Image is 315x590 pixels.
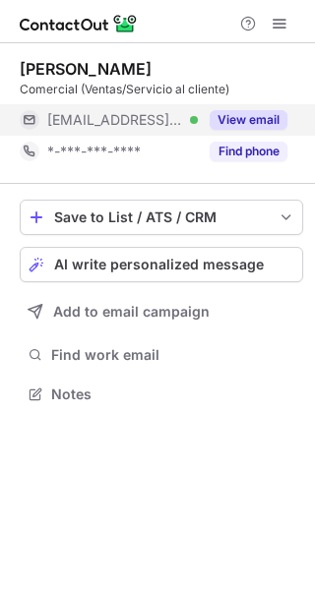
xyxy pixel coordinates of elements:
button: save-profile-one-click [20,200,303,235]
button: Find work email [20,341,303,369]
button: Reveal Button [210,110,287,130]
button: Add to email campaign [20,294,303,329]
div: Save to List / ATS / CRM [54,209,269,225]
span: Find work email [51,346,295,364]
button: AI write personalized message [20,247,303,282]
div: [PERSON_NAME] [20,59,152,79]
span: [EMAIL_ADDRESS][DOMAIN_NAME] [47,111,183,129]
span: AI write personalized message [54,257,264,272]
span: Add to email campaign [53,304,210,320]
button: Reveal Button [210,142,287,161]
img: ContactOut v5.3.10 [20,12,138,35]
span: Notes [51,385,295,403]
div: Comercial (Ventas/Servicio al cliente) [20,81,303,98]
button: Notes [20,381,303,408]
